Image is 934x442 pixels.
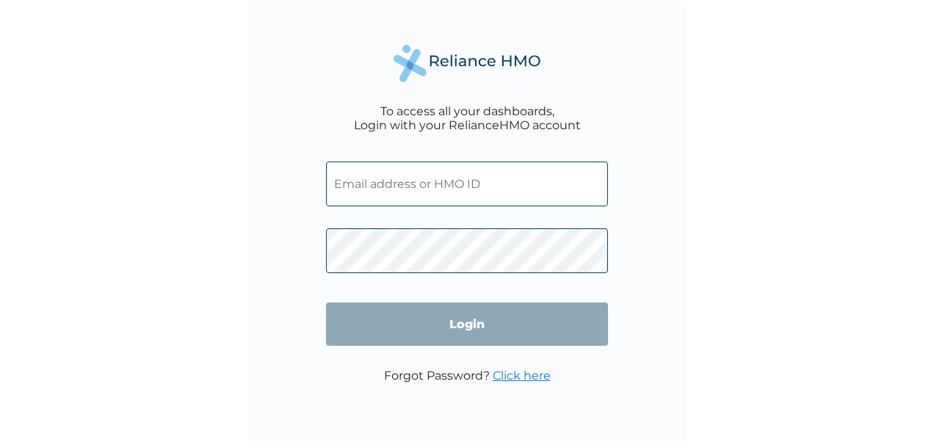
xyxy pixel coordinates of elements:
[326,162,608,206] input: Email address or HMO ID
[326,302,608,346] input: Login
[394,45,540,82] img: Reliance Health's Logo
[384,369,551,383] p: Forgot Password?
[354,104,581,132] div: To access all your dashboards, Login with your RelianceHMO account
[493,369,551,383] a: Click here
